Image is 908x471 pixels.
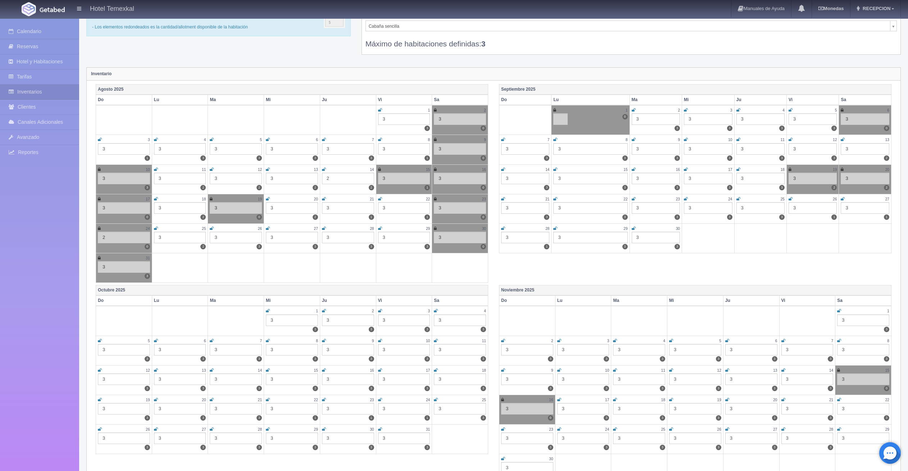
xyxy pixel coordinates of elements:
small: 1 [428,108,430,112]
label: 3 [369,445,374,450]
small: 3 [148,138,150,142]
label: 0 [145,214,150,220]
h4: Hotel Temexkal [90,4,134,13]
div: 3 [378,403,430,415]
label: 2 [200,214,206,220]
small: 12 [833,138,837,142]
label: 3 [884,356,889,362]
small: 15 [623,168,627,172]
th: Do [499,95,551,105]
label: 3 [604,445,609,450]
small: 12 [258,168,262,172]
label: 3 [481,327,486,332]
small: 1 [626,108,628,112]
div: 3 [322,344,374,355]
label: 1 [425,185,430,190]
label: 2 [831,185,837,190]
div: 3 [98,373,150,385]
div: 3 [725,403,777,415]
label: 2 [884,185,889,190]
label: 3 [313,244,318,249]
div: 3 [154,173,206,184]
small: 2 [484,108,486,112]
label: 3 [313,155,318,161]
small: 3 [730,108,732,112]
label: 3 [256,356,262,362]
label: 3 [425,386,430,391]
div: 3 [501,143,549,155]
div: 3 [557,403,609,415]
label: 3 [425,244,430,249]
label: 3 [772,445,777,450]
label: 3 [828,386,833,391]
div: 3 [501,344,553,355]
label: 3 [425,327,430,332]
div: 3 [154,403,206,415]
label: 3 [831,155,837,161]
div: 3 [553,232,627,243]
div: 3 [434,314,486,326]
div: 2 [322,173,374,184]
label: 2 [200,244,206,249]
div: 3 [789,113,837,125]
label: 3 [425,445,430,450]
div: 3 [322,202,374,214]
small: 16 [482,168,486,172]
div: 3 [154,143,206,155]
div: 3 [154,202,206,214]
label: 3 [313,327,318,332]
div: 3 [837,432,889,444]
div: 3 [98,344,150,355]
label: 2 [200,185,206,190]
label: 3 [779,214,785,220]
div: 3 [434,113,486,125]
div: 3 [501,403,553,415]
div: 3 [501,432,553,444]
small: 4 [204,138,206,142]
label: 3 [622,214,628,220]
div: 3 [736,202,785,214]
div: 3 [736,113,785,125]
small: 11 [781,138,785,142]
div: 3 [434,143,486,155]
div: 3 [266,403,318,415]
div: 3 [841,173,889,184]
small: 13 [314,168,318,172]
small: 6 [887,108,889,112]
div: 3 [553,173,627,184]
label: 3 [200,445,206,450]
label: 3 [256,445,262,450]
div: 3 [841,202,889,214]
div: 3 [613,344,665,355]
div: 3 [154,432,206,444]
label: 3 [481,386,486,391]
label: 3 [622,244,628,249]
label: 3 [369,155,374,161]
label: 3 [716,415,721,421]
div: 3 [725,344,777,355]
div: 3 [210,173,262,184]
label: 3 [884,327,889,332]
div: 3 [210,373,262,385]
label: 3 [604,386,609,391]
th: Ma [208,95,264,105]
label: 3 [779,185,785,190]
label: 3 [772,356,777,362]
div: 3 [154,344,206,355]
small: 6 [316,138,318,142]
div: 3 [378,173,430,184]
label: 3 [145,415,150,421]
b: Monedas [818,6,844,11]
div: 3 [322,432,374,444]
th: Vi [786,95,839,105]
th: Lu [152,95,208,105]
label: 3 [604,415,609,421]
div: 3 [725,432,777,444]
small: 16 [676,168,680,172]
div: 3 [669,373,721,385]
label: 3 [604,356,609,362]
label: 0 [256,214,262,220]
div: 3 [501,232,549,243]
b: 3 [481,40,486,48]
th: Agosto 2025 [96,84,488,95]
